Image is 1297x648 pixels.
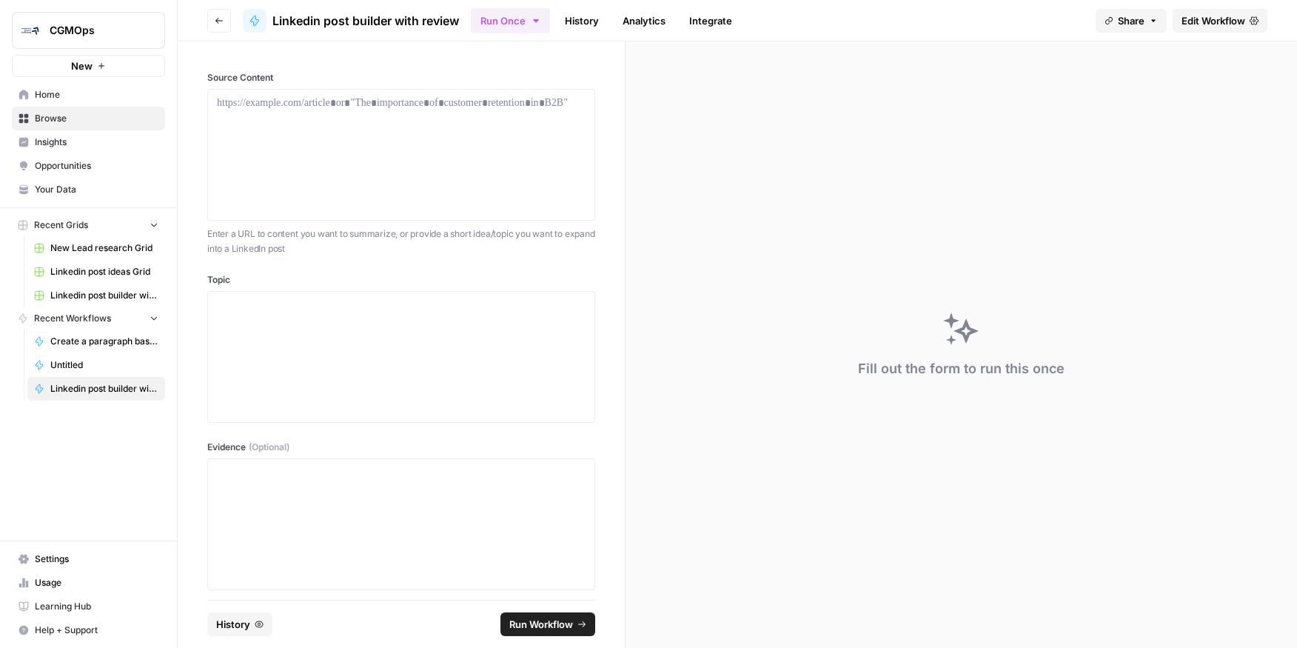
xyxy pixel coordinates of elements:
span: Browse [35,112,158,125]
span: Linkedin post ideas Grid [50,265,158,278]
a: Settings [12,547,165,571]
a: Insights [12,130,165,154]
span: Linkedin post builder with review [50,382,158,395]
span: Edit Workflow [1182,13,1245,28]
a: Browse [12,107,165,130]
button: Run Workflow [500,612,595,636]
span: Run Workflow [509,617,573,632]
span: Recent Workflows [34,312,111,325]
a: Linkedin post ideas Grid [27,260,165,284]
a: Linkedin post builder with review [27,377,165,401]
a: Analytics [614,9,674,33]
span: CGMOps [50,23,139,38]
a: New Lead research Grid [27,236,165,260]
img: CGMOps Logo [17,17,44,44]
button: History [207,612,272,636]
span: Opportunities [35,159,158,173]
a: Learning Hub [12,595,165,618]
a: Your Data [12,178,165,201]
p: Enter a URL to content you want to summarize, or provide a short idea/topic you want to expand in... [207,227,595,255]
span: (Optional) [249,441,289,454]
span: Create a paragraph based on most relevant case study [50,335,158,348]
span: Learning Hub [35,600,158,613]
button: Help + Support [12,618,165,642]
a: Integrate [680,9,741,33]
span: Insights [35,136,158,149]
label: Source Content [207,71,595,84]
span: Usage [35,576,158,589]
span: Settings [35,552,158,566]
a: Untitled [27,353,165,377]
label: Topic [207,273,595,287]
a: Linkedin post builder with review [243,9,459,33]
a: Opportunities [12,154,165,178]
button: Recent Grids [12,214,165,236]
span: Help + Support [35,624,158,637]
span: Recent Grids [34,218,88,232]
span: Untitled [50,358,158,372]
span: Linkedin post builder with review [272,12,459,30]
button: Share [1096,9,1167,33]
span: Linkedin post builder with review Grid [50,289,158,302]
span: History [216,617,250,632]
button: New [12,55,165,77]
button: Run Once [471,8,550,33]
label: Evidence [207,441,595,454]
span: Home [35,88,158,101]
span: Your Data [35,183,158,196]
button: Workspace: CGMOps [12,12,165,49]
a: Linkedin post builder with review Grid [27,284,165,307]
span: New Lead research Grid [50,241,158,255]
button: Recent Workflows [12,307,165,330]
a: Create a paragraph based on most relevant case study [27,330,165,353]
span: New [71,59,93,73]
a: History [556,9,608,33]
a: Home [12,83,165,107]
div: Fill out the form to run this once [858,358,1065,379]
span: Share [1118,13,1144,28]
a: Usage [12,571,165,595]
a: Edit Workflow [1173,9,1267,33]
